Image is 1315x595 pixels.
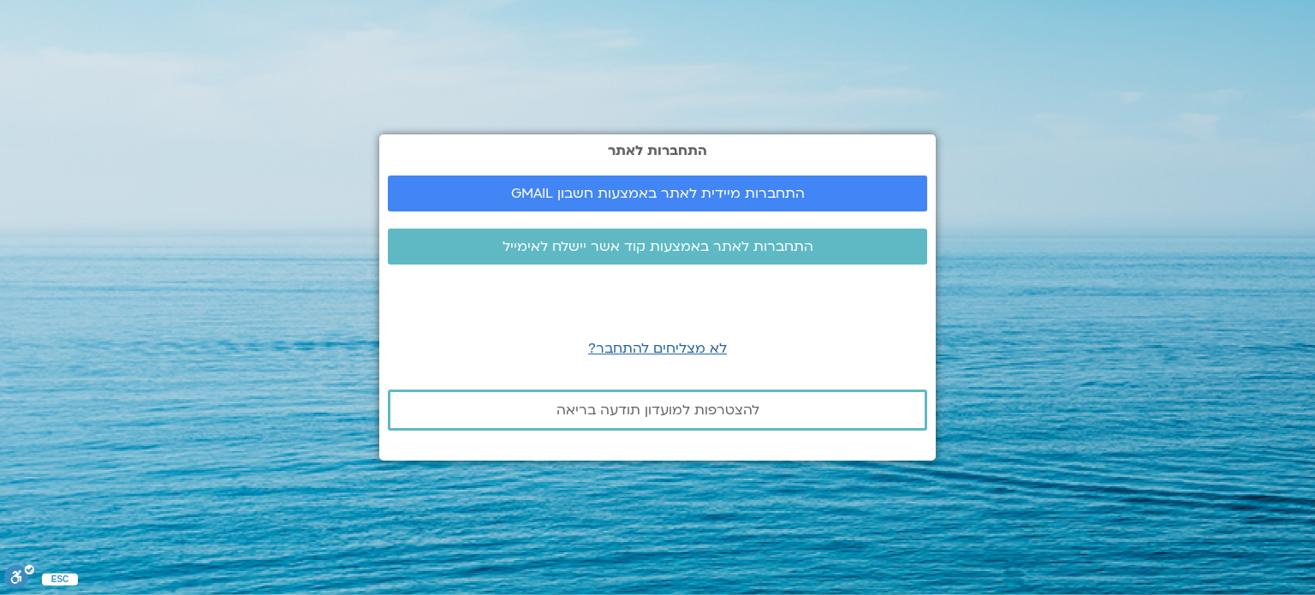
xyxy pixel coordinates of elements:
[556,402,759,418] span: להצטרפות למועדון תודעה בריאה
[388,390,927,431] a: להצטרפות למועדון תודעה בריאה
[511,186,805,201] span: התחברות מיידית לאתר באמצעות חשבון GMAIL
[388,143,927,158] h2: התחברות לאתר
[588,339,727,358] a: לא מצליחים להתחבר?
[388,229,927,265] a: התחברות לאתר באמצעות קוד אשר יישלח לאימייל
[503,239,813,254] span: התחברות לאתר באמצעות קוד אשר יישלח לאימייל
[388,176,927,211] a: התחברות מיידית לאתר באמצעות חשבון GMAIL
